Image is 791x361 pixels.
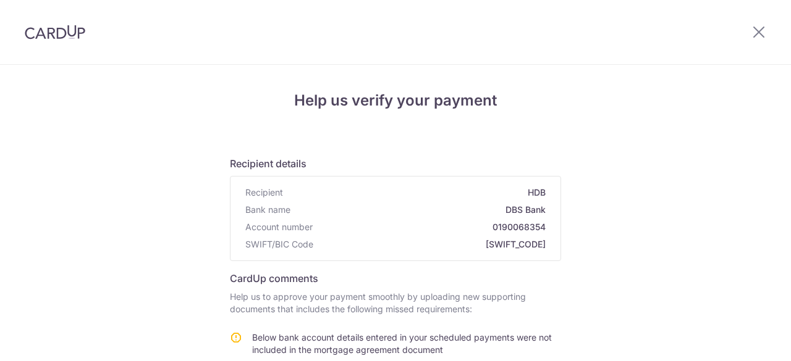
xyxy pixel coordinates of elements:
[245,238,313,251] span: SWIFT/BIC Code
[230,156,561,171] h6: Recipient details
[318,238,546,251] span: [SWIFT_CODE]
[288,186,546,199] span: HDB
[318,221,546,233] span: 0190068354
[230,89,561,112] h4: Help us verify your payment
[252,332,552,355] span: Below bank account details entered in your scheduled payments were not included in the mortgage a...
[230,271,561,286] h6: CardUp comments
[245,186,283,199] span: Recipient
[230,291,561,315] p: Help us to approve your payment smoothly by uploading new supporting documents that includes the ...
[245,221,313,233] span: Account number
[295,204,546,216] span: DBS Bank
[25,25,85,39] img: CardUp
[245,204,290,216] span: Bank name
[712,324,779,355] iframe: Opens a widget where you can find more information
